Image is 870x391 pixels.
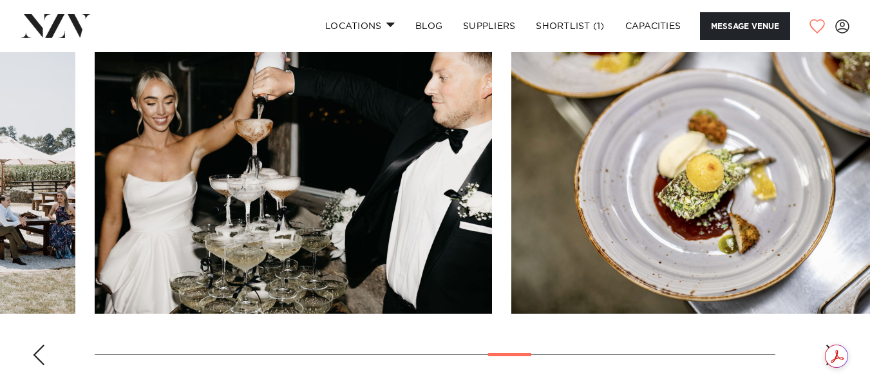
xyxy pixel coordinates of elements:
[615,12,692,40] a: Capacities
[21,14,91,37] img: nzv-logo.png
[453,12,525,40] a: SUPPLIERS
[525,12,614,40] a: Shortlist (1)
[95,22,492,314] swiper-slide: 16 / 26
[315,12,405,40] a: Locations
[700,12,790,40] button: Message Venue
[405,12,453,40] a: BLOG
